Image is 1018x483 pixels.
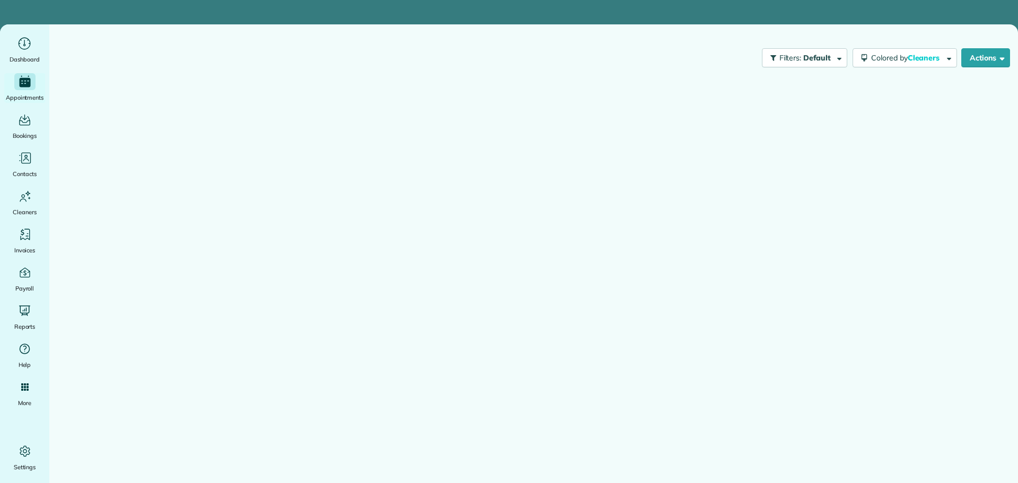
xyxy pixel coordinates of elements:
a: Payroll [4,264,45,294]
a: Invoices [4,226,45,256]
a: Settings [4,443,45,472]
button: Colored byCleaners [853,48,957,67]
span: Help [19,359,31,370]
span: Default [803,53,831,63]
span: Bookings [13,130,37,141]
span: Dashboard [10,54,40,65]
a: Filters: Default [757,48,847,67]
a: Cleaners [4,188,45,217]
span: Cleaners [908,53,942,63]
span: Appointments [6,92,44,103]
span: Invoices [14,245,36,256]
span: Contacts [13,169,37,179]
a: Dashboard [4,35,45,65]
button: Actions [961,48,1010,67]
span: More [18,398,31,408]
a: Contacts [4,150,45,179]
span: Filters: [779,53,802,63]
a: Bookings [4,111,45,141]
a: Help [4,340,45,370]
span: Cleaners [13,207,37,217]
span: Settings [14,462,36,472]
a: Appointments [4,73,45,103]
span: Payroll [15,283,34,294]
span: Reports [14,321,36,332]
a: Reports [4,302,45,332]
span: Colored by [871,53,943,63]
button: Filters: Default [762,48,847,67]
